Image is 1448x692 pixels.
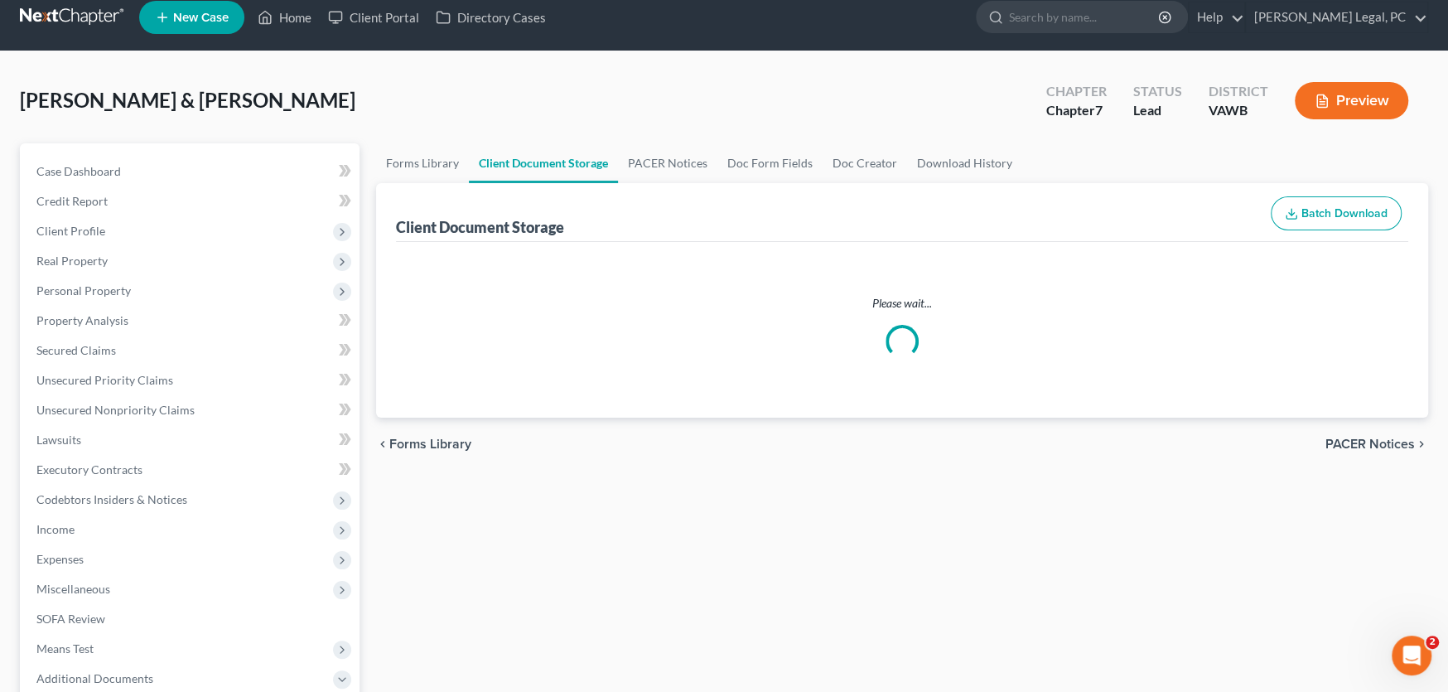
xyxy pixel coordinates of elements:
[376,438,471,451] button: chevron_left Forms Library
[36,522,75,536] span: Income
[23,425,360,455] a: Lawsuits
[36,224,105,238] span: Client Profile
[249,2,320,32] a: Home
[396,217,564,237] div: Client Document Storage
[1095,102,1103,118] span: 7
[36,254,108,268] span: Real Property
[618,143,717,183] a: PACER Notices
[399,295,1405,312] p: Please wait...
[389,438,471,451] span: Forms Library
[36,283,131,298] span: Personal Property
[23,336,360,365] a: Secured Claims
[907,143,1022,183] a: Download History
[36,462,142,477] span: Executory Contracts
[36,582,110,596] span: Miscellaneous
[36,164,121,178] span: Case Dashboard
[36,313,128,327] span: Property Analysis
[36,492,187,506] span: Codebtors Insiders & Notices
[36,433,81,447] span: Lawsuits
[23,306,360,336] a: Property Analysis
[1209,101,1268,120] div: VAWB
[823,143,907,183] a: Doc Creator
[36,373,173,387] span: Unsecured Priority Claims
[36,403,195,417] span: Unsecured Nonpriority Claims
[23,455,360,485] a: Executory Contracts
[1209,82,1268,101] div: District
[1133,101,1182,120] div: Lead
[1392,636,1431,675] iframe: Intercom live chat
[23,604,360,634] a: SOFA Review
[1301,206,1388,220] span: Batch Download
[36,641,94,656] span: Means Test
[427,2,554,32] a: Directory Cases
[23,157,360,186] a: Case Dashboard
[1046,101,1107,120] div: Chapter
[1246,2,1427,32] a: [PERSON_NAME] Legal, PC
[23,186,360,216] a: Credit Report
[1271,196,1402,231] button: Batch Download
[36,671,153,685] span: Additional Documents
[1415,438,1428,451] i: chevron_right
[23,395,360,425] a: Unsecured Nonpriority Claims
[1426,636,1439,649] span: 2
[376,143,469,183] a: Forms Library
[1046,82,1107,101] div: Chapter
[320,2,427,32] a: Client Portal
[1325,438,1415,451] span: PACER Notices
[469,143,618,183] a: Client Document Storage
[36,343,116,357] span: Secured Claims
[717,143,823,183] a: Doc Form Fields
[1189,2,1244,32] a: Help
[36,194,108,208] span: Credit Report
[1325,438,1428,451] button: PACER Notices chevron_right
[20,88,355,112] span: [PERSON_NAME] & [PERSON_NAME]
[1009,2,1161,32] input: Search by name...
[1133,82,1182,101] div: Status
[1295,82,1408,119] button: Preview
[36,612,105,626] span: SOFA Review
[173,12,229,24] span: New Case
[36,552,84,566] span: Expenses
[376,438,389,451] i: chevron_left
[23,365,360,395] a: Unsecured Priority Claims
